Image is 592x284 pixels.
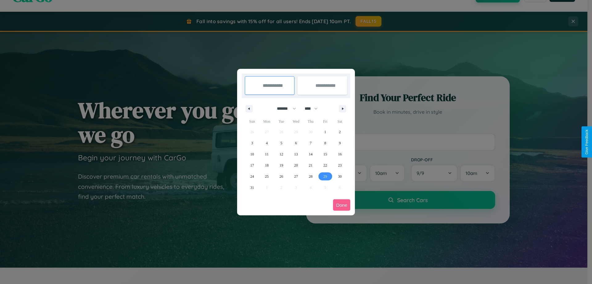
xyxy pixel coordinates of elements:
[245,182,259,193] button: 31
[318,160,332,171] button: 22
[323,149,327,160] span: 15
[294,171,298,182] span: 27
[259,160,274,171] button: 18
[318,117,332,126] span: Fri
[250,171,254,182] span: 24
[338,171,342,182] span: 30
[245,138,259,149] button: 3
[274,149,289,160] button: 12
[310,138,311,149] span: 7
[324,138,326,149] span: 8
[265,160,269,171] span: 18
[265,171,269,182] span: 25
[265,149,269,160] span: 11
[323,160,327,171] span: 22
[309,160,312,171] span: 21
[289,171,303,182] button: 27
[281,138,282,149] span: 5
[266,138,268,149] span: 4
[339,138,341,149] span: 9
[250,160,254,171] span: 17
[250,149,254,160] span: 10
[303,160,318,171] button: 21
[333,117,347,126] span: Sat
[318,126,332,138] button: 1
[309,149,312,160] span: 14
[324,126,326,138] span: 1
[323,171,327,182] span: 29
[259,117,274,126] span: Mon
[585,129,589,155] div: Give Feedback
[333,126,347,138] button: 2
[274,117,289,126] span: Tue
[333,149,347,160] button: 16
[333,160,347,171] button: 23
[339,126,341,138] span: 2
[289,138,303,149] button: 6
[303,138,318,149] button: 7
[338,149,342,160] span: 16
[274,138,289,149] button: 5
[309,171,312,182] span: 28
[318,138,332,149] button: 8
[274,171,289,182] button: 26
[259,149,274,160] button: 11
[280,171,283,182] span: 26
[333,171,347,182] button: 30
[280,160,283,171] span: 19
[333,199,350,211] button: Done
[303,149,318,160] button: 14
[245,149,259,160] button: 10
[259,171,274,182] button: 25
[295,138,297,149] span: 6
[289,117,303,126] span: Wed
[333,138,347,149] button: 9
[318,149,332,160] button: 15
[294,149,298,160] span: 13
[303,117,318,126] span: Thu
[318,171,332,182] button: 29
[259,138,274,149] button: 4
[245,171,259,182] button: 24
[274,160,289,171] button: 19
[289,160,303,171] button: 20
[245,160,259,171] button: 17
[289,149,303,160] button: 13
[250,182,254,193] span: 31
[338,160,342,171] span: 23
[251,138,253,149] span: 3
[245,117,259,126] span: Sun
[303,171,318,182] button: 28
[294,160,298,171] span: 20
[280,149,283,160] span: 12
